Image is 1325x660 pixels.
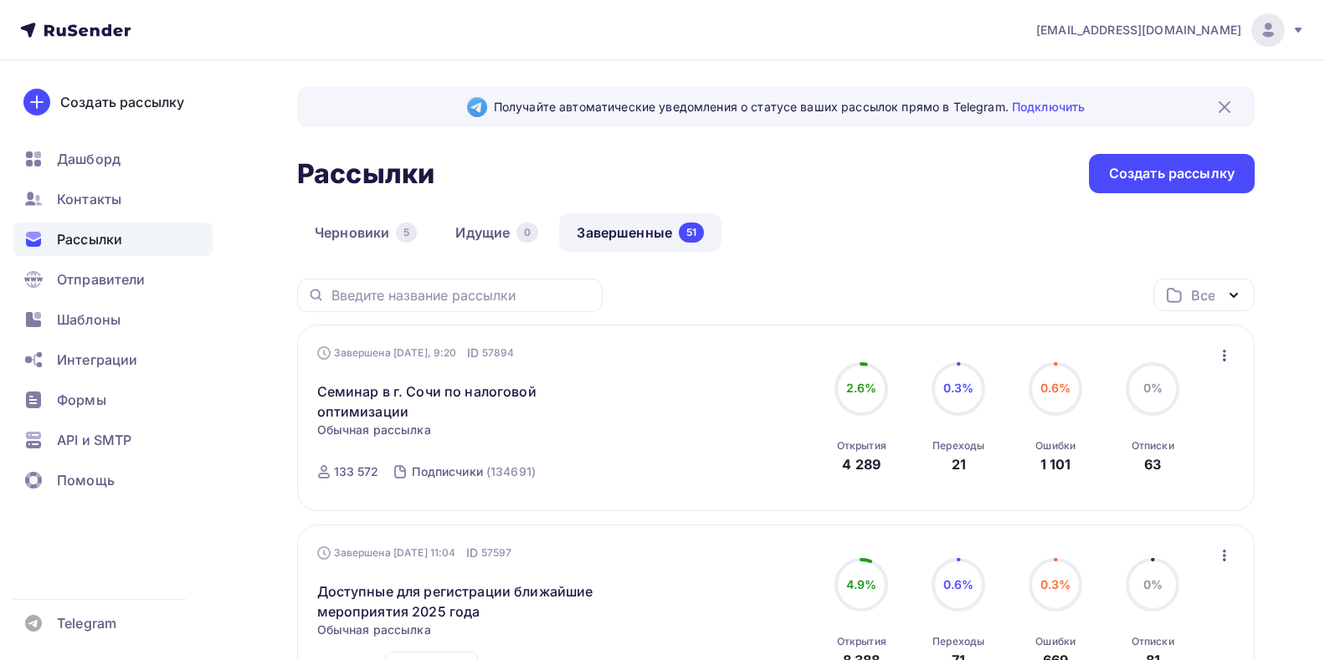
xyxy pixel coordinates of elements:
div: 21 [952,454,966,474]
a: Завершенные51 [559,213,722,252]
span: [EMAIL_ADDRESS][DOMAIN_NAME] [1036,22,1241,38]
a: Подписчики (134691) [410,458,537,485]
span: API и SMTP [57,430,131,450]
div: 51 [679,223,704,243]
a: Подключить [1012,100,1085,114]
span: Дашборд [57,149,121,169]
a: Формы [13,383,213,417]
div: Создать рассылку [60,92,184,112]
span: 0% [1143,577,1163,591]
span: Шаблоны [57,310,121,330]
span: Формы [57,390,106,410]
span: Получайте автоматические уведомления о статусе ваших рассылок прямо в Telegram. [494,99,1085,115]
a: Доступные для регистрации ближайшие мероприятия 2025 года [317,581,604,622]
div: Завершена [DATE], 9:20 [317,345,515,361]
div: Все [1191,285,1215,305]
div: Создать рассылку [1109,164,1235,183]
div: Отписки [1132,635,1174,648]
div: Отписки [1132,439,1174,453]
span: 0.6% [1040,381,1071,395]
div: 133 572 [334,463,379,480]
div: Открытия [837,439,886,453]
div: 63 [1144,454,1161,474]
span: 0.3% [1040,577,1071,591]
span: Отправители [57,269,146,289]
div: Переходы [932,439,984,453]
a: Контакты [13,182,213,216]
div: 5 [396,223,417,243]
span: Контакты [57,189,121,209]
a: [EMAIL_ADDRESS][DOMAIN_NAME] [1036,13,1305,47]
a: Дашборд [13,142,213,176]
span: ID [467,345,479,361]
span: 57597 [481,545,512,561]
span: Обычная рассылка [317,622,431,638]
a: Шаблоны [13,303,213,336]
div: 4 289 [842,454,881,474]
a: Черновики5 [297,213,434,252]
span: 0% [1143,381,1163,395]
a: Рассылки [13,223,213,256]
input: Введите название рассылки [331,286,593,304]
button: Все [1153,279,1255,311]
div: Переходы [932,635,984,648]
a: Отправители [13,263,213,296]
a: Семинар в г. Сочи по налоговой оптимизации [317,381,604,422]
div: Ошибки [1035,439,1076,453]
span: 4.9% [846,577,877,591]
span: 2.6% [846,381,877,395]
span: Помощь [57,470,115,490]
div: 1 101 [1040,454,1071,474]
h2: Рассылки [297,157,434,191]
span: 0.6% [943,577,974,591]
a: Идущие0 [438,213,556,252]
div: (134691) [486,463,536,480]
span: 0.3% [943,381,974,395]
div: Завершена [DATE] 11:04 [317,545,512,561]
span: Telegram [57,613,116,633]
div: Подписчики [412,463,482,480]
div: Открытия [837,635,886,648]
span: 57894 [482,345,515,361]
img: Telegram [467,97,487,117]
div: 0 [516,223,538,243]
div: Ошибки [1035,635,1076,648]
span: Обычная рассылка [317,422,431,438]
span: ID [466,545,478,561]
span: Рассылки [57,229,122,249]
span: Интеграции [57,350,137,370]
